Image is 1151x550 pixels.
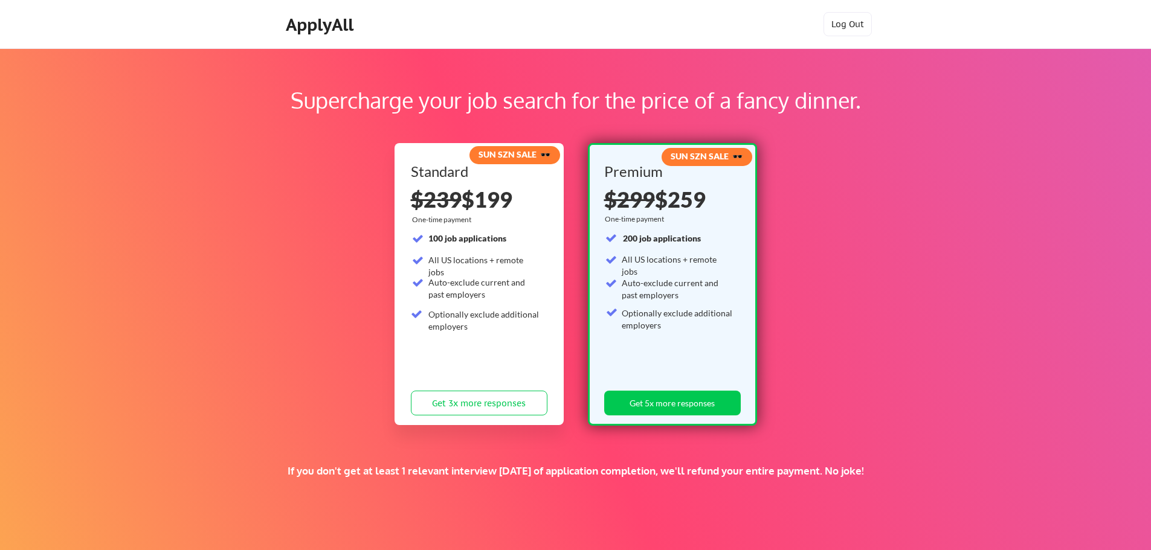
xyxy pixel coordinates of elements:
div: Optionally exclude additional employers [622,307,733,331]
div: Supercharge your job search for the price of a fancy dinner. [77,84,1074,117]
div: Auto-exclude current and past employers [622,277,733,301]
strong: 100 job applications [428,233,506,243]
div: Standard [411,164,543,179]
div: Optionally exclude additional employers [428,309,540,332]
strong: SUN SZN SALE 🕶️ [671,151,743,161]
button: Log Out [824,12,872,36]
div: Auto-exclude current and past employers [428,277,540,300]
button: Get 3x more responses [411,391,547,415]
div: One-time payment [605,214,668,224]
div: All US locations + remote jobs [428,254,540,278]
s: $299 [604,186,655,213]
div: $199 [411,188,547,210]
div: All US locations + remote jobs [622,254,733,277]
div: ApplyAll [286,14,357,35]
div: $259 [604,188,737,210]
s: $239 [411,186,462,213]
div: If you don't get at least 1 relevant interview [DATE] of application completion, we'll refund you... [210,464,941,478]
strong: SUN SZN SALE 🕶️ [479,149,550,159]
div: Premium [604,164,737,179]
button: Get 5x more responses [604,391,741,415]
strong: 200 job applications [623,233,701,243]
div: One-time payment [412,215,475,225]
